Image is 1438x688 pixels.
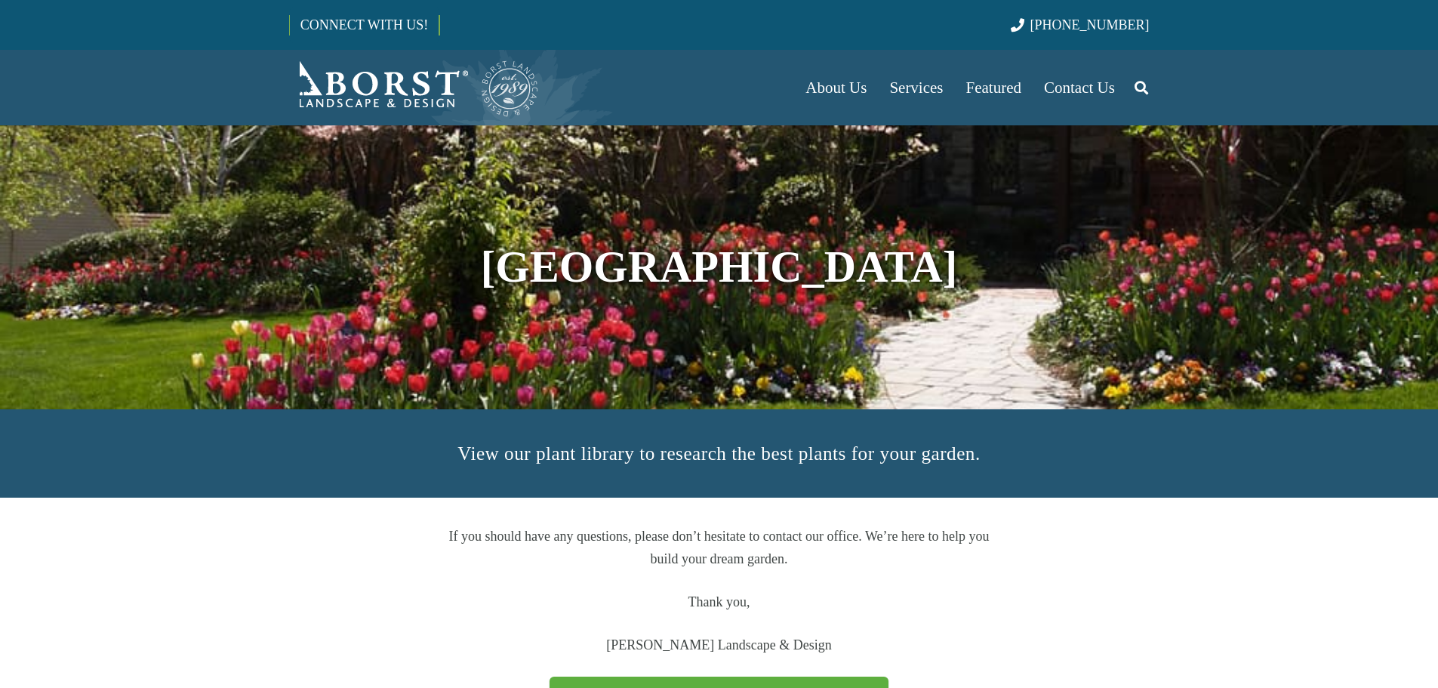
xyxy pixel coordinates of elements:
a: Borst-Logo [289,57,540,118]
span: Featured [966,79,1021,97]
a: CONNECT WITH US! [290,7,439,43]
a: About Us [794,50,878,125]
h4: View our plant library to research the best plants for your garden. [289,437,1150,470]
p: Thank you, [439,591,999,613]
a: Search [1126,69,1156,106]
p: [PERSON_NAME] Landscape & Design [439,634,999,656]
p: If you should have any questions, please don’t hesitate to contact our office. We’re here to help... [439,525,999,570]
a: Services [878,50,954,125]
a: Featured [955,50,1033,125]
span: Services [889,79,943,97]
span: About Us [805,79,867,97]
a: Contact Us [1033,50,1126,125]
a: [PHONE_NUMBER] [1011,17,1149,32]
span: [PHONE_NUMBER] [1030,17,1150,32]
span: Contact Us [1044,79,1115,97]
strong: [GEOGRAPHIC_DATA] [481,242,958,292]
